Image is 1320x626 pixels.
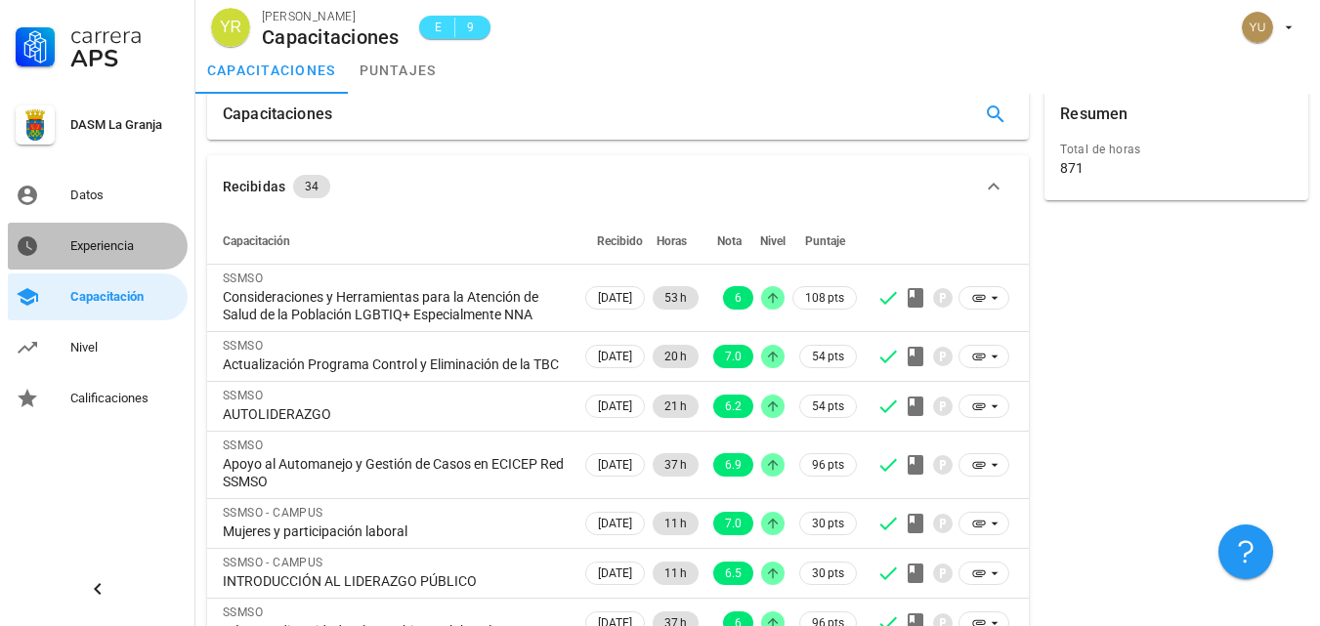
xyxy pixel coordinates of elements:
[664,345,687,368] span: 20 h
[1060,140,1293,159] div: Total de horas
[664,453,687,477] span: 37 h
[70,47,180,70] div: APS
[725,562,742,585] span: 6.5
[725,395,742,418] span: 6.2
[8,172,188,219] a: Datos
[598,563,632,584] span: [DATE]
[1060,89,1128,140] div: Resumen
[598,396,632,417] span: [DATE]
[8,223,188,270] a: Experiencia
[725,512,742,535] span: 7.0
[223,455,566,490] div: Apoyo al Automanejo y Gestión de Casos en ECICEP Red SSMSO
[211,8,250,47] div: avatar
[812,347,844,366] span: 54 pts
[598,513,632,534] span: [DATE]
[598,346,632,367] span: [DATE]
[725,345,742,368] span: 7.0
[664,286,687,310] span: 53 h
[223,339,263,353] span: SSMSO
[8,375,188,422] a: Calificaciones
[735,286,742,310] span: 6
[805,234,845,248] span: Puntaje
[223,234,290,248] span: Capacitación
[70,117,180,133] div: DASM La Granja
[657,234,687,248] span: Horas
[725,453,742,477] span: 6.9
[223,288,566,323] div: Consideraciones y Herramientas para la Atención de Salud de la Población LGBTIQ+ Especialmente NNA
[262,26,400,48] div: Capacitaciones
[598,287,632,309] span: [DATE]
[70,340,180,355] div: Nivel
[70,238,180,254] div: Experiencia
[220,8,241,47] span: YR
[431,18,447,37] span: E
[664,512,687,535] span: 11 h
[812,563,844,583] span: 30 pts
[223,89,332,140] div: Capacitaciones
[70,289,180,305] div: Capacitación
[223,355,566,373] div: Actualización Programa Control y Eliminación de la TBC
[649,218,703,265] th: Horas
[223,605,263,619] span: SSMSO
[207,218,581,265] th: Capacitación
[70,391,180,406] div: Calificaciones
[812,455,844,475] span: 96 pts
[1060,159,1084,177] div: 871
[70,188,180,203] div: Datos
[717,234,742,248] span: Nota
[8,273,188,320] a: Capacitación
[812,514,844,533] span: 30 pts
[223,556,323,569] span: SSMSO - CAMPUS
[223,271,263,285] span: SSMSO
[805,288,844,308] span: 108 pts
[223,438,263,452] span: SSMSO
[262,7,400,26] div: [PERSON_NAME]
[788,218,861,265] th: Puntaje
[223,389,263,402] span: SSMSO
[8,324,188,371] a: Nivel
[664,562,687,585] span: 11 h
[305,175,319,198] span: 34
[207,155,1029,218] button: Recibidas 34
[812,396,844,416] span: 54 pts
[195,47,348,94] a: capacitaciones
[581,218,649,265] th: Recibido
[223,176,285,197] div: Recibidas
[463,18,479,37] span: 9
[597,234,643,248] span: Recibido
[70,23,180,47] div: Carrera
[223,522,566,540] div: Mujeres y participación laboral
[1242,12,1273,43] div: avatar
[760,234,786,248] span: Nivel
[598,454,632,476] span: [DATE]
[223,572,566,590] div: INTRODUCCIÓN AL LIDERAZGO PÚBLICO
[223,506,323,520] span: SSMSO - CAMPUS
[664,395,687,418] span: 21 h
[703,218,757,265] th: Nota
[348,47,448,94] a: puntajes
[757,218,788,265] th: Nivel
[223,405,566,423] div: AUTOLIDERAZGO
